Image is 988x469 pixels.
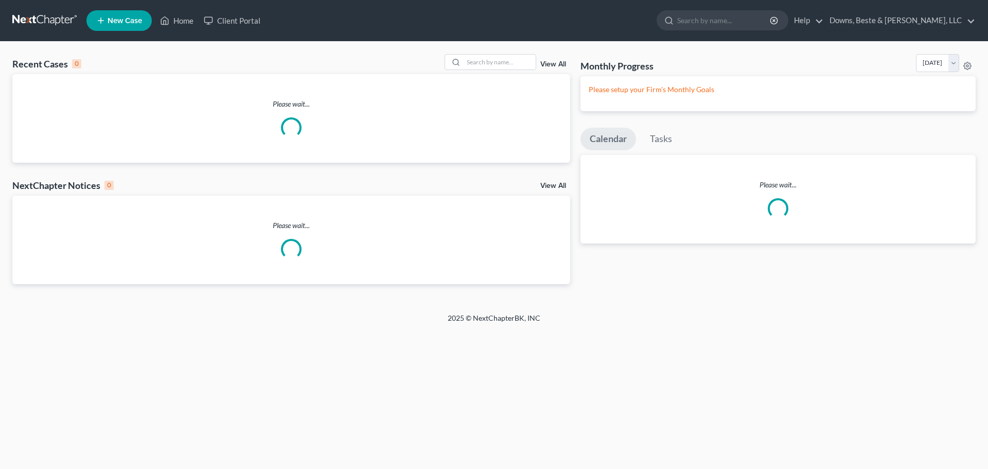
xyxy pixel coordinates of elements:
[824,11,975,30] a: Downs, Beste & [PERSON_NAME], LLC
[540,61,566,68] a: View All
[580,60,654,72] h3: Monthly Progress
[72,59,81,68] div: 0
[540,182,566,189] a: View All
[677,11,771,30] input: Search by name...
[108,17,142,25] span: New Case
[104,181,114,190] div: 0
[464,55,536,70] input: Search by name...
[12,99,570,109] p: Please wait...
[580,128,636,150] a: Calendar
[641,128,681,150] a: Tasks
[155,11,199,30] a: Home
[201,313,787,332] div: 2025 © NextChapterBK, INC
[12,58,81,70] div: Recent Cases
[789,11,823,30] a: Help
[589,84,967,95] p: Please setup your Firm's Monthly Goals
[12,220,570,231] p: Please wait...
[12,179,114,192] div: NextChapter Notices
[580,180,976,190] p: Please wait...
[199,11,266,30] a: Client Portal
